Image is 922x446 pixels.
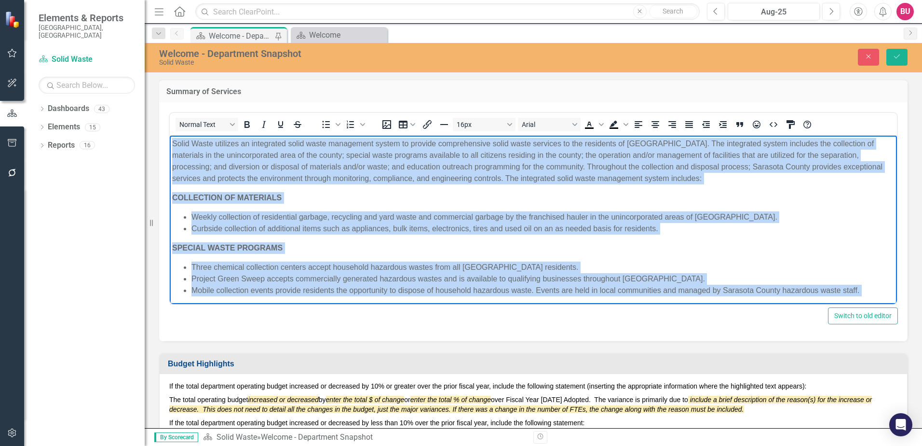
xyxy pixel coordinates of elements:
[457,121,504,128] span: 16px
[169,381,897,393] p: If the total department operating budget increased or decreased by 10% or greater over the prior ...
[309,29,385,41] div: Welcome
[48,140,75,151] a: Reports
[453,118,515,131] button: Font size 16px
[518,118,581,131] button: Font Arial
[248,396,318,404] em: increased or decreased
[256,118,272,131] button: Italic
[176,118,238,131] button: Block Normal Text
[293,29,385,41] a: Welcome
[395,118,419,131] button: Table
[170,136,897,304] iframe: Rich Text Area
[681,118,697,131] button: Justify
[715,118,731,131] button: Increase indent
[663,7,683,15] span: Search
[342,118,366,131] div: Numbered list
[239,118,255,131] button: Bold
[39,12,135,24] span: Elements & Reports
[326,396,353,404] em: enter the
[649,5,697,18] button: Search
[436,118,452,131] button: Horizontal line
[169,416,897,430] p: If the total department operating budget increased or decreased by less than 10% over the prior f...
[410,396,491,404] em: enter the total % of change
[166,87,900,96] h3: Summary of Services
[159,48,579,59] div: Welcome - Department Snapshot
[748,118,765,131] button: Emojis
[354,396,405,404] em: total $ of change
[169,396,872,413] em: include a brief description of the reason(s) for the increase or decrease. This does not need to ...
[272,118,289,131] button: Underline
[179,121,227,128] span: Normal Text
[48,103,89,114] a: Dashboards
[606,118,630,131] div: Background color Black
[522,121,569,128] span: Arial
[48,122,80,133] a: Elements
[195,3,700,20] input: Search ClearPoint...
[889,413,912,436] div: Open Intercom Messenger
[698,118,714,131] button: Decrease indent
[289,118,306,131] button: Strikethrough
[39,54,135,65] a: Solid Waste
[765,118,782,131] button: HTML Editor
[731,6,816,18] div: Aug-25
[168,360,902,368] h3: Budget Highlights
[799,118,815,131] button: Help
[261,432,373,442] div: Welcome - Department Snapshot
[217,432,257,442] a: Solid Waste
[896,3,914,20] button: BU
[379,118,395,131] button: Insert image
[828,307,898,324] button: Switch to old editor
[203,432,526,443] div: »
[80,141,95,150] div: 16
[85,123,100,131] div: 15
[94,105,109,113] div: 43
[169,393,897,416] p: The total operating budget by or over Fiscal Year [DATE] Adopted. The variance is primarily due to
[5,11,22,28] img: ClearPoint Strategy
[39,77,135,94] input: Search Below...
[647,118,664,131] button: Align center
[728,3,820,20] button: Aug-25
[154,432,198,442] span: By Scorecard
[630,118,647,131] button: Align left
[159,59,579,66] div: Solid Waste
[39,24,135,40] small: [GEOGRAPHIC_DATA], [GEOGRAPHIC_DATA]
[732,118,748,131] button: Blockquote
[664,118,680,131] button: Align right
[782,118,799,131] button: CSS Editor
[209,30,272,42] div: Welcome - Department Snapshot
[419,118,435,131] button: Insert/edit link
[581,118,605,131] div: Text color Black
[318,118,342,131] div: Bullet list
